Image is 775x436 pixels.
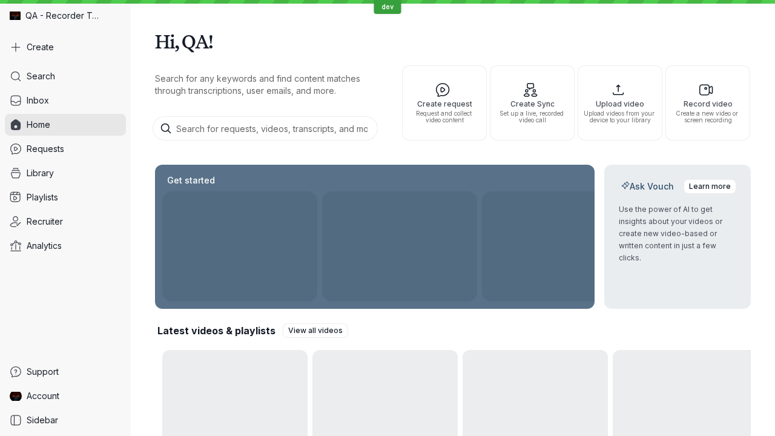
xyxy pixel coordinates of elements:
[583,100,657,108] span: Upload video
[402,65,487,140] button: Create requestRequest and collect video content
[5,385,126,407] a: QA Dev Recorder avatarAccount
[684,179,736,194] a: Learn more
[5,211,126,233] a: Recruiter
[671,110,745,124] span: Create a new video or screen recording
[27,167,54,179] span: Library
[407,100,481,108] span: Create request
[5,114,126,136] a: Home
[27,390,59,402] span: Account
[5,361,126,383] a: Support
[5,162,126,184] a: Library
[5,90,126,111] a: Inbox
[5,5,126,27] div: QA - Recorder Testing
[27,240,62,252] span: Analytics
[27,119,50,131] span: Home
[27,70,55,82] span: Search
[25,10,103,22] span: QA - Recorder Testing
[5,235,126,257] a: Analytics
[283,323,348,338] a: View all videos
[5,65,126,87] a: Search
[288,325,343,337] span: View all videos
[665,65,750,140] button: Record videoCreate a new video or screen recording
[165,174,217,187] h2: Get started
[10,390,22,402] img: QA Dev Recorder avatar
[27,366,59,378] span: Support
[619,203,736,264] p: Use the power of AI to get insights about your videos or create new video-based or written conten...
[5,36,126,58] button: Create
[671,100,745,108] span: Record video
[495,100,569,108] span: Create Sync
[490,65,575,140] button: Create SyncSet up a live, recorded video call
[407,110,481,124] span: Request and collect video content
[27,216,63,228] span: Recruiter
[5,187,126,208] a: Playlists
[155,24,751,58] h1: Hi, QA!
[27,94,49,107] span: Inbox
[27,414,58,426] span: Sidebar
[495,110,569,124] span: Set up a live, recorded video call
[619,180,676,193] h2: Ask Vouch
[27,143,64,155] span: Requests
[10,10,21,21] img: QA - Recorder Testing avatar
[5,138,126,160] a: Requests
[155,73,380,97] p: Search for any keywords and find content matches through transcriptions, user emails, and more.
[689,180,731,193] span: Learn more
[157,324,275,337] h2: Latest videos & playlists
[578,65,662,140] button: Upload videoUpload videos from your device to your library
[5,409,126,431] a: Sidebar
[27,191,58,203] span: Playlists
[153,116,378,140] input: Search for requests, videos, transcripts, and more...
[583,110,657,124] span: Upload videos from your device to your library
[27,41,54,53] span: Create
